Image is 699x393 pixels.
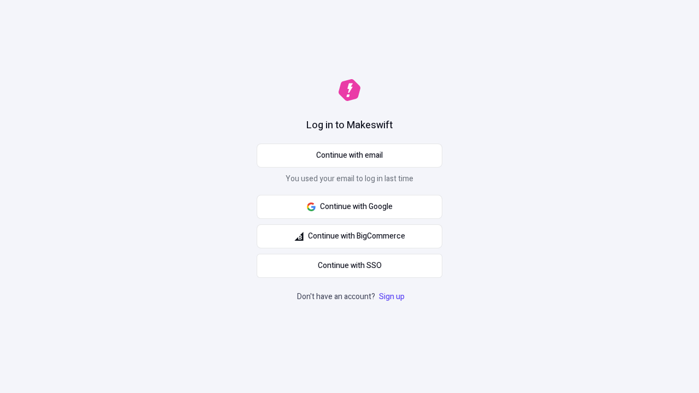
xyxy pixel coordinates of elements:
a: Sign up [377,291,407,302]
button: Continue with BigCommerce [257,224,442,248]
h1: Log in to Makeswift [306,118,393,133]
a: Continue with SSO [257,254,442,278]
button: Continue with email [257,144,442,168]
span: Continue with Google [320,201,393,213]
span: Continue with BigCommerce [308,230,405,242]
span: Continue with email [316,150,383,162]
p: Don't have an account? [297,291,407,303]
p: You used your email to log in last time [257,173,442,189]
button: Continue with Google [257,195,442,219]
